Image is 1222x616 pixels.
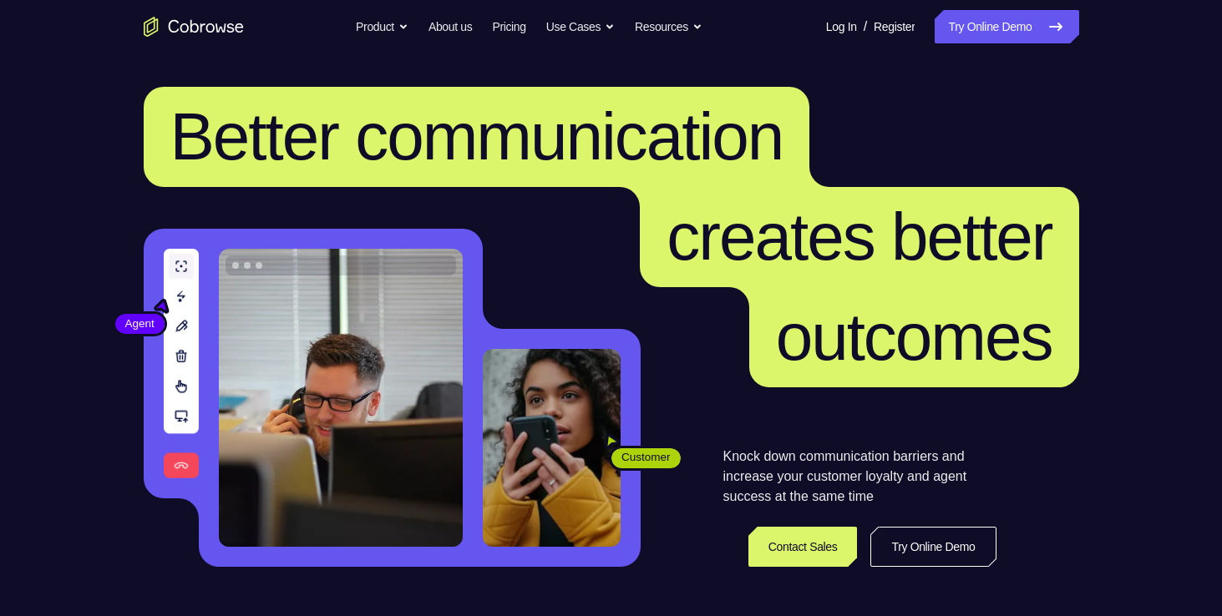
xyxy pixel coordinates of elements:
a: Log In [826,10,857,43]
a: Try Online Demo [935,10,1078,43]
span: creates better [667,199,1052,274]
a: Contact Sales [748,527,858,567]
span: / [864,17,867,37]
button: Product [356,10,408,43]
img: A customer support agent talking on the phone [219,249,463,547]
span: outcomes [776,300,1052,374]
a: Try Online Demo [870,527,996,567]
p: Knock down communication barriers and increase your customer loyalty and agent success at the sam... [723,447,996,507]
a: Pricing [492,10,525,43]
button: Resources [635,10,702,43]
a: Register [874,10,915,43]
a: Go to the home page [144,17,244,37]
img: A customer holding their phone [483,349,621,547]
a: About us [428,10,472,43]
span: Better communication [170,99,783,174]
button: Use Cases [546,10,615,43]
